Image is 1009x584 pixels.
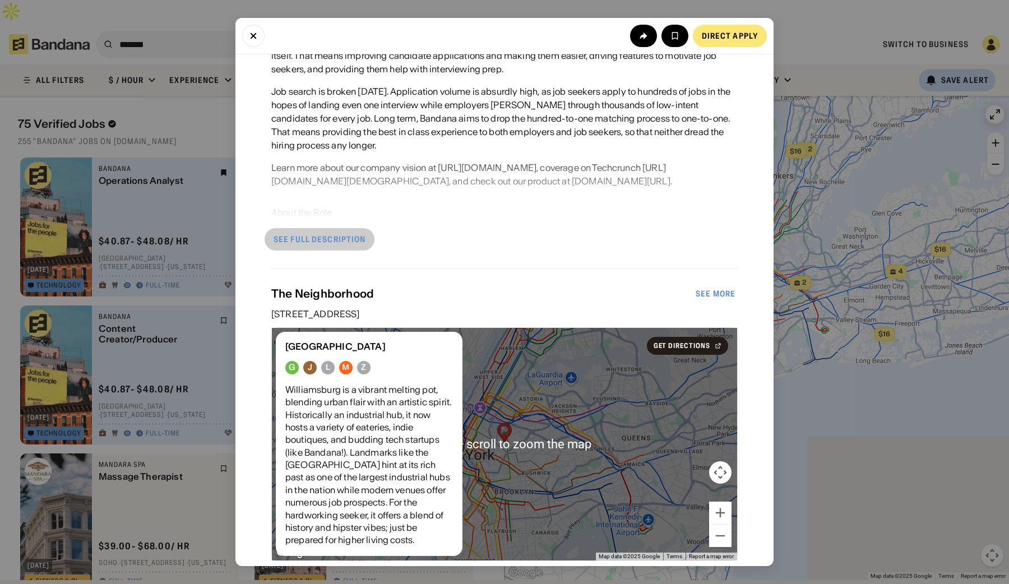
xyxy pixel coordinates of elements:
[702,32,758,40] div: Direct Apply
[361,363,366,372] div: Z
[326,363,330,372] div: L
[599,553,660,559] span: Map data ©2025 Google
[271,206,332,219] div: About the Role
[308,363,312,372] div: J
[709,502,732,524] button: Zoom in
[271,161,738,188] div: Learn more about our company vision at [URL][DOMAIN_NAME], coverage on Techcrunch [URL][DOMAIN_NA...
[667,553,682,559] a: Terms (opens in new tab)
[654,342,710,349] div: Get Directions
[709,525,732,547] button: Zoom out
[285,341,453,352] div: [GEOGRAPHIC_DATA]
[285,383,453,546] div: Williamsburg is a vibrant melting pot, blending urban flair with an artistic spirit. Historically...
[274,235,365,243] div: See full description
[709,461,732,484] button: Map camera controls
[289,363,295,372] div: G
[271,287,693,300] div: The Neighborhood
[242,25,265,47] button: Close
[689,553,734,559] a: Report a map error
[271,309,738,318] div: [STREET_ADDRESS]
[275,546,312,560] img: Google
[275,546,312,560] a: Open this area in Google Maps (opens a new window)
[696,290,735,298] div: See more
[342,363,349,372] div: M
[271,85,738,152] div: Job search is broken [DATE]. Application volume is absurdly high, as job seekers apply to hundred...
